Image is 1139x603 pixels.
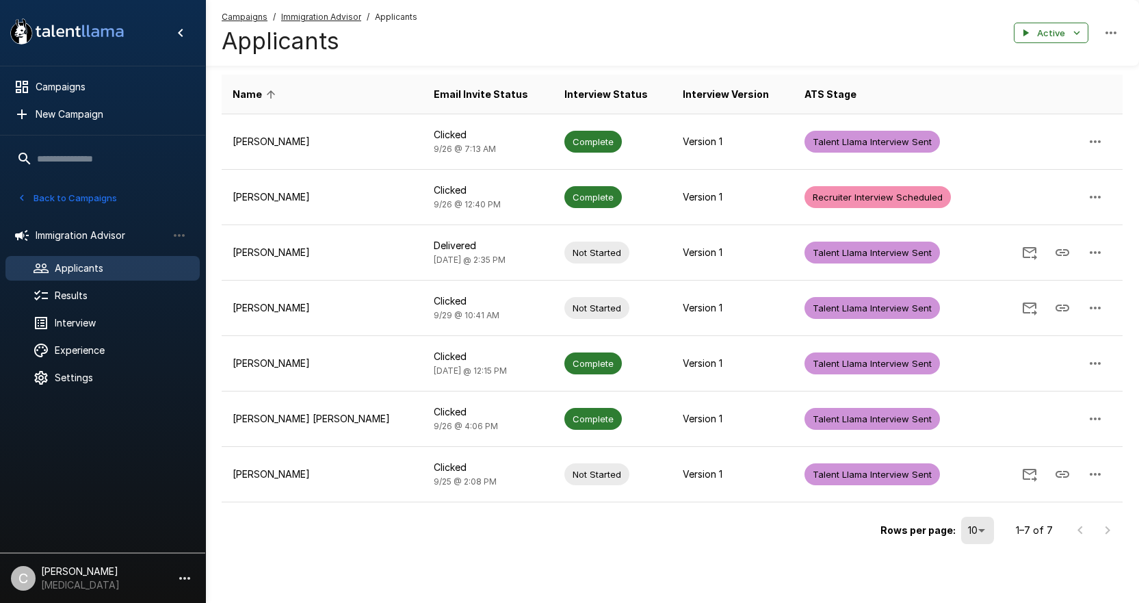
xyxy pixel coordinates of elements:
[683,301,783,315] p: Version 1
[434,144,496,154] span: 9/26 @ 7:13 AM
[683,135,783,149] p: Version 1
[233,135,412,149] p: [PERSON_NAME]
[434,461,542,474] p: Clicked
[961,517,994,544] div: 10
[683,246,783,259] p: Version 1
[434,199,501,209] span: 9/26 @ 12:40 PM
[434,128,542,142] p: Clicked
[1046,246,1079,257] span: Copy Interview Link
[804,357,940,370] span: Talent Llama Interview Sent
[804,302,940,315] span: Talent Llama Interview Sent
[434,350,542,363] p: Clicked
[1046,301,1079,313] span: Copy Interview Link
[233,86,280,103] span: Name
[683,467,783,481] p: Version 1
[1013,301,1046,313] span: Send Invitation
[233,412,412,426] p: [PERSON_NAME] [PERSON_NAME]
[434,476,497,487] span: 9/25 @ 2:08 PM
[564,468,629,481] span: Not Started
[375,10,417,24] span: Applicants
[233,467,412,481] p: [PERSON_NAME]
[804,136,940,149] span: Talent Llama Interview Sent
[1016,524,1053,537] p: 1–7 of 7
[564,302,629,315] span: Not Started
[564,136,622,149] span: Complete
[804,468,940,481] span: Talent Llama Interview Sent
[683,86,769,103] span: Interview Version
[1046,467,1079,479] span: Copy Interview Link
[564,357,622,370] span: Complete
[273,10,276,24] span: /
[1013,246,1046,257] span: Send Invitation
[1014,23,1088,44] button: Active
[564,86,648,103] span: Interview Status
[564,246,629,259] span: Not Started
[222,12,267,22] u: Campaigns
[434,255,506,265] span: [DATE] @ 2:35 PM
[233,246,412,259] p: [PERSON_NAME]
[683,412,783,426] p: Version 1
[434,294,542,308] p: Clicked
[683,190,783,204] p: Version 1
[804,246,940,259] span: Talent Llama Interview Sent
[434,365,507,376] span: [DATE] @ 12:15 PM
[434,86,528,103] span: Email Invite Status
[434,310,499,320] span: 9/29 @ 10:41 AM
[564,191,622,204] span: Complete
[434,239,542,253] p: Delivered
[434,183,542,197] p: Clicked
[367,10,369,24] span: /
[434,405,542,419] p: Clicked
[804,413,940,426] span: Talent Llama Interview Sent
[1013,467,1046,479] span: Send Invitation
[804,86,856,103] span: ATS Stage
[880,524,956,537] p: Rows per page:
[804,191,951,204] span: Recruiter Interview Scheduled
[233,357,412,370] p: [PERSON_NAME]
[233,190,412,204] p: [PERSON_NAME]
[233,301,412,315] p: [PERSON_NAME]
[281,12,361,22] u: Immigration Advisor
[222,27,417,55] h4: Applicants
[564,413,622,426] span: Complete
[434,421,498,431] span: 9/26 @ 4:06 PM
[683,357,783,370] p: Version 1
